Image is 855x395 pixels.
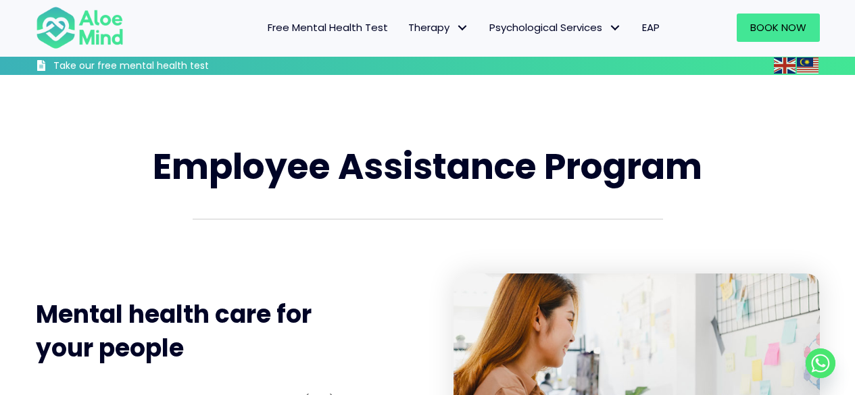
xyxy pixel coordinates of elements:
[797,57,820,73] a: Malay
[479,14,632,42] a: Psychological ServicesPsychological Services: submenu
[606,18,625,38] span: Psychological Services: submenu
[36,297,312,365] span: Mental health care for your people
[489,20,622,34] span: Psychological Services
[141,14,670,42] nav: Menu
[258,14,398,42] a: Free Mental Health Test
[642,20,660,34] span: EAP
[153,142,702,191] span: Employee Assistance Program
[797,57,819,74] img: ms
[774,57,797,73] a: English
[806,348,835,378] a: Whatsapp
[36,5,124,50] img: Aloe mind Logo
[750,20,806,34] span: Book Now
[268,20,388,34] span: Free Mental Health Test
[737,14,820,42] a: Book Now
[398,14,479,42] a: TherapyTherapy: submenu
[408,20,469,34] span: Therapy
[36,59,281,75] a: Take our free mental health test
[774,57,796,74] img: en
[453,18,472,38] span: Therapy: submenu
[632,14,670,42] a: EAP
[53,59,281,73] h3: Take our free mental health test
